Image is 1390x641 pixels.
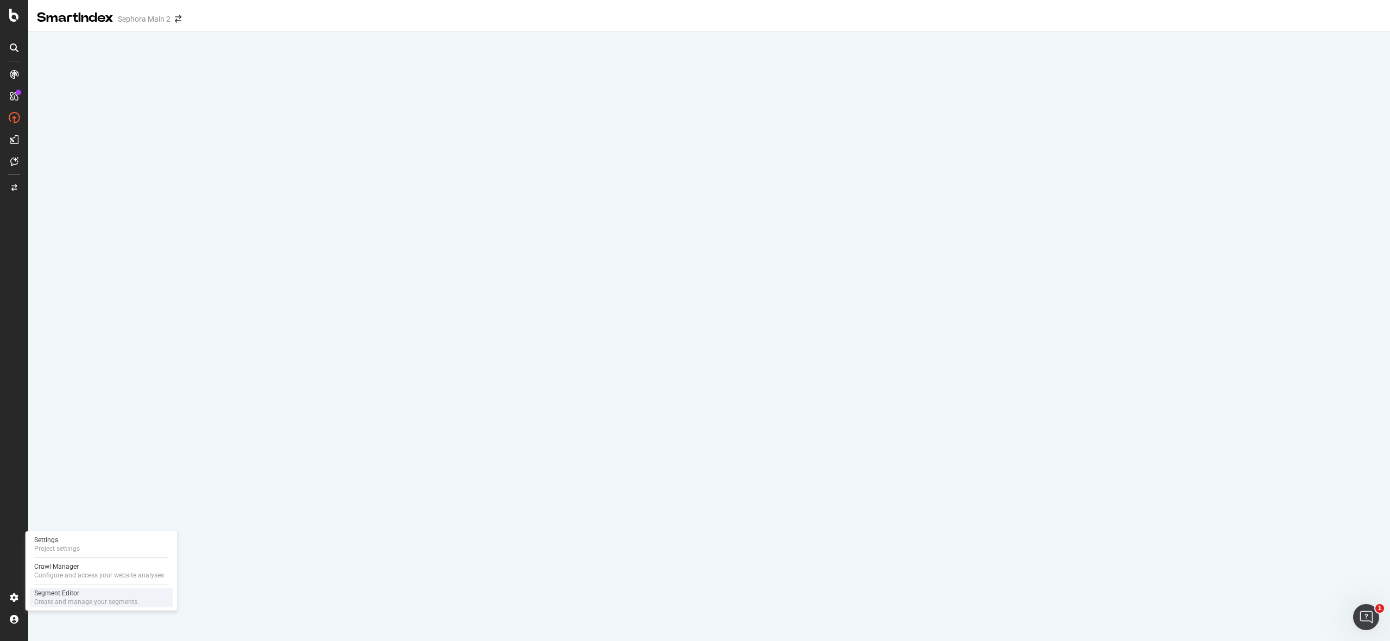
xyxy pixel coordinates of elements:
a: Segment EditorCreate and manage your segments [30,588,173,607]
div: Segment Editor [34,589,137,598]
div: SmartIndex [37,9,113,27]
div: Create and manage your segments [34,598,137,606]
div: Configure and access your website analyses [34,571,164,580]
div: Crawl Manager [34,562,164,571]
a: Crawl ManagerConfigure and access your website analyses [30,561,173,581]
div: Sephora Main 2 [118,14,170,24]
iframe: Intercom live chat [1353,604,1379,630]
div: arrow-right-arrow-left [175,15,181,23]
span: 1 [1375,604,1384,613]
div: Settings [34,536,80,544]
a: SettingsProject settings [30,535,173,554]
div: Project settings [34,544,80,553]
